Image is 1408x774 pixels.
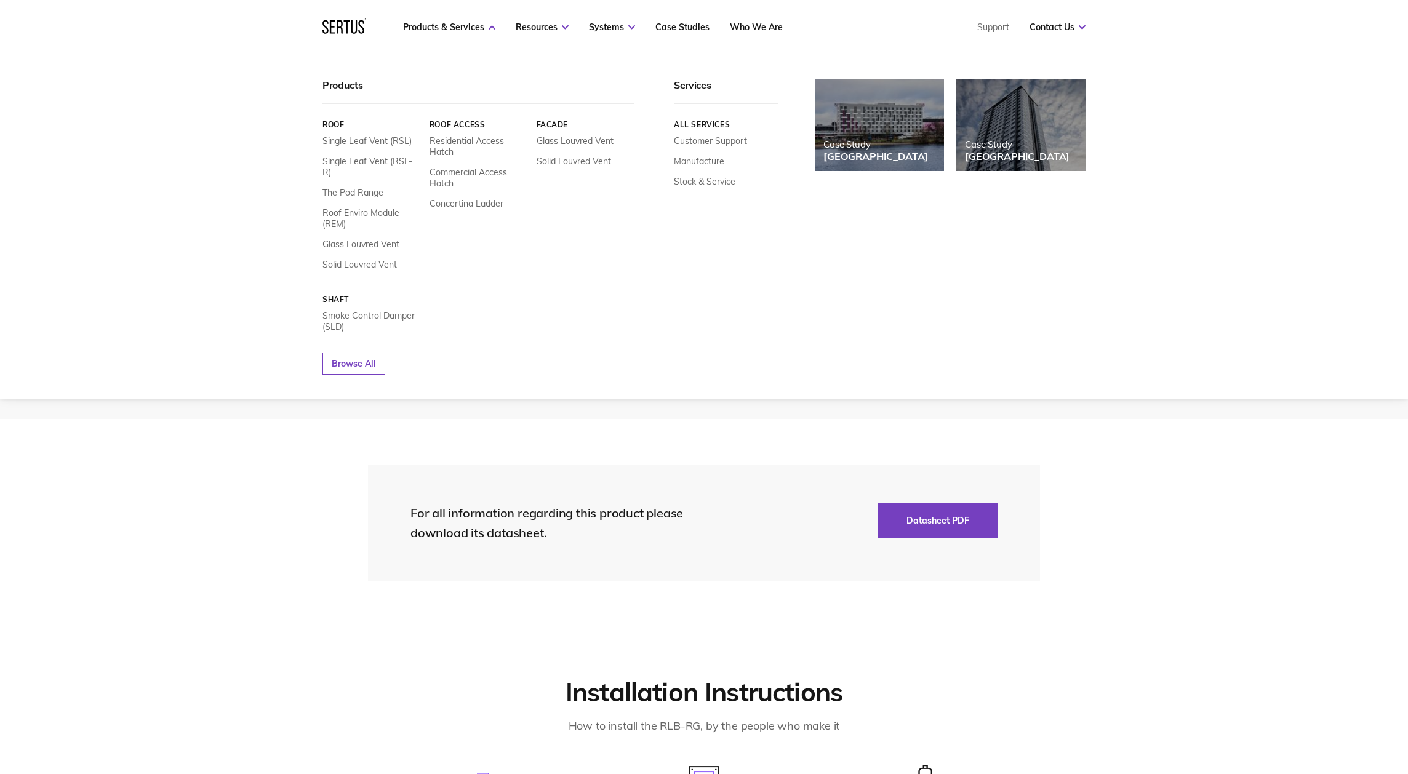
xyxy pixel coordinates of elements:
a: Support [977,22,1009,33]
a: Products & Services [403,22,495,33]
a: Smoke Control Damper (SLD) [322,310,420,332]
div: [GEOGRAPHIC_DATA] [823,150,928,162]
div: Case Study [823,138,928,150]
a: Single Leaf Vent (RSL) [322,135,412,146]
div: Services [674,79,778,104]
div: How to install the RLB-RG, by the people who make it [501,717,907,735]
a: Resources [516,22,569,33]
a: Case Studies [655,22,710,33]
a: Manufacture [674,156,724,167]
div: For all information regarding this product please download its datasheet. [410,503,706,543]
h2: Installation Instructions [368,676,1040,709]
a: Roof [322,120,420,129]
a: Case Study[GEOGRAPHIC_DATA] [815,79,944,171]
a: Case Study[GEOGRAPHIC_DATA] [956,79,1086,171]
a: Facade [537,120,634,129]
div: [GEOGRAPHIC_DATA] [965,150,1070,162]
a: Single Leaf Vent (RSL-R) [322,156,420,178]
a: Roof Enviro Module (REM) [322,207,420,229]
a: The Pod Range [322,187,383,198]
a: Contact Us [1030,22,1086,33]
a: Glass Louvred Vent [537,135,614,146]
div: Products [322,79,634,104]
a: Browse All [322,353,385,375]
div: Case Study [965,138,1070,150]
a: Concertina Ladder [430,198,503,209]
a: Commercial Access Hatch [430,167,527,189]
a: Who We Are [730,22,783,33]
a: Stock & Service [674,176,735,187]
button: Datasheet PDF [878,503,998,538]
a: Solid Louvred Vent [537,156,611,167]
a: All services [674,120,778,129]
a: Shaft [322,295,420,304]
iframe: Chat Widget [1186,631,1408,774]
a: Customer Support [674,135,747,146]
a: Glass Louvred Vent [322,239,399,250]
a: Roof Access [430,120,527,129]
a: Residential Access Hatch [430,135,527,158]
a: Solid Louvred Vent [322,259,397,270]
a: Systems [589,22,635,33]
